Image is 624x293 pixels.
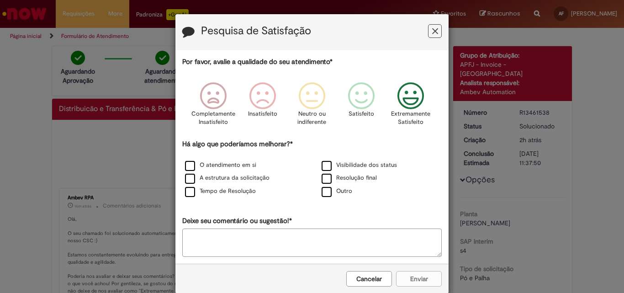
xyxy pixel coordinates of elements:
[239,75,286,138] div: Insatisfeito
[182,216,292,226] label: Deixe seu comentário ou sugestão!*
[185,161,256,170] label: O atendimento em si
[322,161,397,170] label: Visibilidade dos status
[349,110,374,118] p: Satisfeito
[182,139,442,198] div: Há algo que poderíamos melhorar?*
[296,110,328,127] p: Neutro ou indiferente
[185,187,256,196] label: Tempo de Resolução
[391,110,430,127] p: Extremamente Satisfeito
[191,110,235,127] p: Completamente Insatisfeito
[322,187,352,196] label: Outro
[346,271,392,287] button: Cancelar
[201,25,311,37] label: Pesquisa de Satisfação
[190,75,236,138] div: Completamente Insatisfeito
[289,75,335,138] div: Neutro ou indiferente
[182,57,333,67] label: Por favor, avalie a qualidade do seu atendimento*
[185,174,270,182] label: A estrutura da solicitação
[338,75,385,138] div: Satisfeito
[387,75,434,138] div: Extremamente Satisfeito
[248,110,277,118] p: Insatisfeito
[322,174,377,182] label: Resolução final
